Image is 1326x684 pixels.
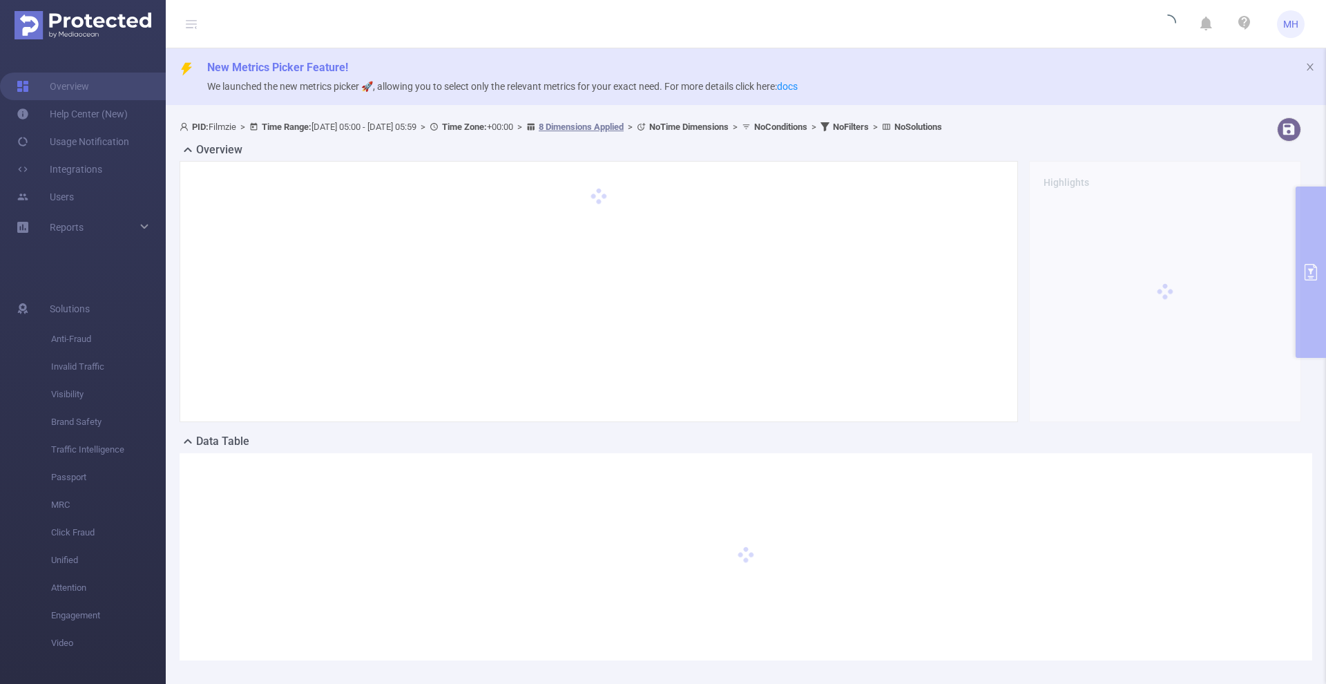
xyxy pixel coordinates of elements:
a: Overview [17,73,89,100]
img: Protected Media [15,11,151,39]
span: > [416,122,430,132]
h2: Overview [196,142,242,158]
span: > [869,122,882,132]
span: > [807,122,820,132]
button: icon: close [1305,59,1315,75]
i: icon: close [1305,62,1315,72]
b: No Time Dimensions [649,122,729,132]
b: Time Zone: [442,122,487,132]
b: No Filters [833,122,869,132]
span: Reports [50,222,84,233]
span: Visibility [51,381,166,408]
a: Help Center (New) [17,100,128,128]
span: Traffic Intelligence [51,436,166,464]
b: No Conditions [754,122,807,132]
span: Filmzie [DATE] 05:00 - [DATE] 05:59 +00:00 [180,122,942,132]
i: icon: thunderbolt [180,62,193,76]
span: > [236,122,249,132]
span: MH [1283,10,1298,38]
span: > [624,122,637,132]
span: Click Fraud [51,519,166,547]
span: Unified [51,547,166,574]
u: 8 Dimensions Applied [539,122,624,132]
a: Usage Notification [17,128,129,155]
b: No Solutions [894,122,942,132]
a: docs [777,81,798,92]
span: Attention [51,574,166,602]
b: Time Range: [262,122,311,132]
span: > [513,122,526,132]
b: PID: [192,122,209,132]
span: Video [51,629,166,657]
span: Passport [51,464,166,491]
span: Invalid Traffic [51,353,166,381]
span: MRC [51,491,166,519]
span: Brand Safety [51,408,166,436]
span: Anti-Fraud [51,325,166,353]
i: icon: user [180,122,192,131]
a: Reports [50,213,84,241]
span: New Metrics Picker Feature! [207,61,348,74]
a: Users [17,183,74,211]
span: We launched the new metrics picker 🚀, allowing you to select only the relevant metrics for your e... [207,81,798,92]
a: Integrations [17,155,102,183]
span: > [729,122,742,132]
h2: Data Table [196,433,249,450]
i: icon: loading [1160,15,1176,34]
span: Engagement [51,602,166,629]
span: Solutions [50,295,90,323]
